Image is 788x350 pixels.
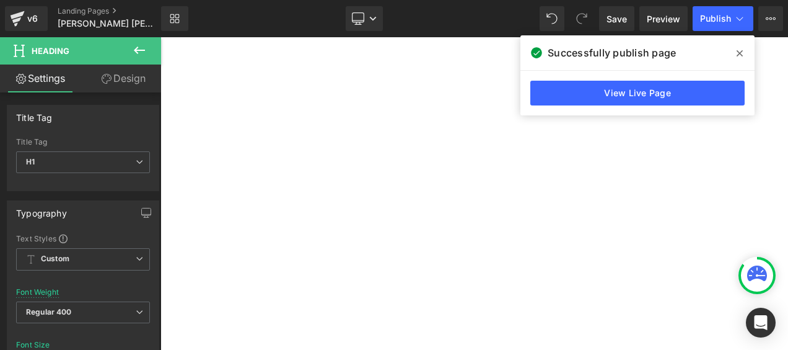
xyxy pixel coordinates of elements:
[693,6,753,31] button: Publish
[32,46,69,56] span: Heading
[746,308,776,338] div: Open Intercom Messenger
[16,201,67,218] div: Typography
[58,6,182,16] a: Landing Pages
[25,11,40,27] div: v6
[26,157,35,166] b: H1
[16,288,59,297] div: Font Weight
[161,6,188,31] a: New Library
[5,6,48,31] a: v6
[548,45,676,60] span: Successfully publish page
[58,19,158,29] span: [PERSON_NAME] [PERSON_NAME] Classic
[16,341,50,349] div: Font Size
[530,81,745,105] a: View Live Page
[606,12,627,25] span: Save
[647,12,680,25] span: Preview
[16,138,150,146] div: Title Tag
[569,6,594,31] button: Redo
[26,307,72,316] b: Regular 400
[700,14,731,24] span: Publish
[83,65,164,92] a: Design
[639,6,688,31] a: Preview
[16,105,53,123] div: Title Tag
[540,6,564,31] button: Undo
[16,233,150,243] div: Text Styles
[758,6,783,31] button: More
[41,254,69,264] b: Custom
